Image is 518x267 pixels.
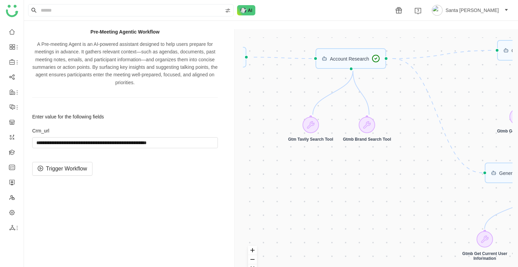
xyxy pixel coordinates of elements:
div: Gtmb Brand Search Tool [343,117,391,142]
h3: Enter value for the following fields [32,114,218,119]
p: A Pre-meeting Agent is an AI-powered assistant designed to help users prepare for meetings in adv... [32,40,218,86]
h1: Pre-Meeting Agentic Workflow [32,29,218,35]
button: Santa [PERSON_NAME] [430,5,510,16]
span: Santa [PERSON_NAME] [445,7,499,14]
div: Gtmb Get Current User Information [457,231,512,262]
button: Trigger Workflow [32,162,92,176]
span: Trigger Workflow [46,164,87,173]
img: help.svg [415,8,421,14]
div: Gtm Tavily Search Tool [288,117,333,142]
label: Crm_url [32,128,218,135]
img: search-type.svg [225,8,231,13]
img: ask-buddy-normal.svg [237,5,256,15]
button: zoom in [248,246,257,255]
img: avatar [432,5,443,16]
button: zoom out [248,255,257,264]
img: logo [6,5,18,17]
div: Account Research [316,48,386,69]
